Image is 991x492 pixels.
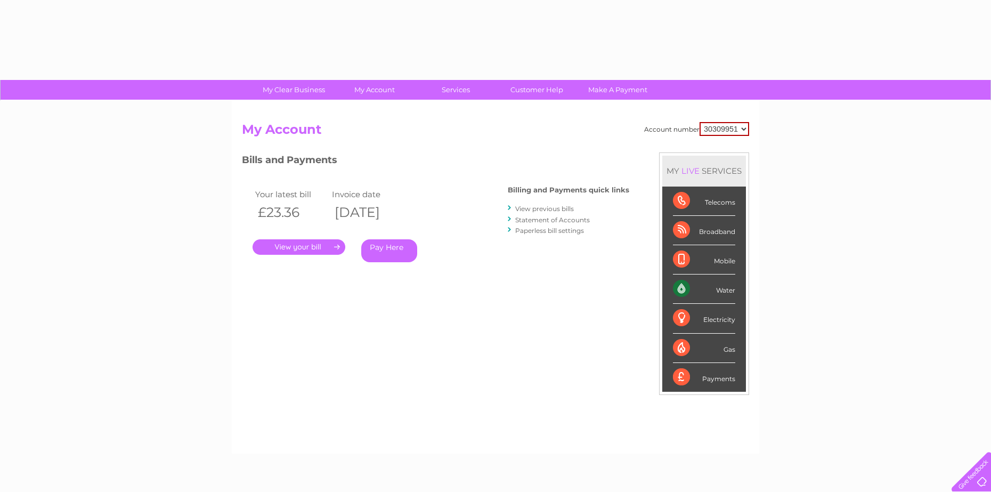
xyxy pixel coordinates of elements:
a: Services [412,80,500,100]
a: Customer Help [493,80,581,100]
td: Invoice date [329,187,406,201]
div: Gas [673,334,735,363]
td: Your latest bill [253,187,329,201]
div: Electricity [673,304,735,333]
div: Payments [673,363,735,392]
th: [DATE] [329,201,406,223]
div: Telecoms [673,187,735,216]
div: Broadband [673,216,735,245]
a: My Clear Business [250,80,338,100]
a: . [253,239,345,255]
div: Account number [644,122,749,136]
div: Mobile [673,245,735,275]
a: Pay Here [361,239,417,262]
h3: Bills and Payments [242,152,629,171]
th: £23.36 [253,201,329,223]
a: My Account [331,80,419,100]
a: Paperless bill settings [515,227,584,235]
a: Make A Payment [574,80,662,100]
div: MY SERVICES [662,156,746,186]
h2: My Account [242,122,749,142]
a: View previous bills [515,205,574,213]
div: LIVE [679,166,702,176]
h4: Billing and Payments quick links [508,186,629,194]
a: Statement of Accounts [515,216,590,224]
div: Water [673,275,735,304]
